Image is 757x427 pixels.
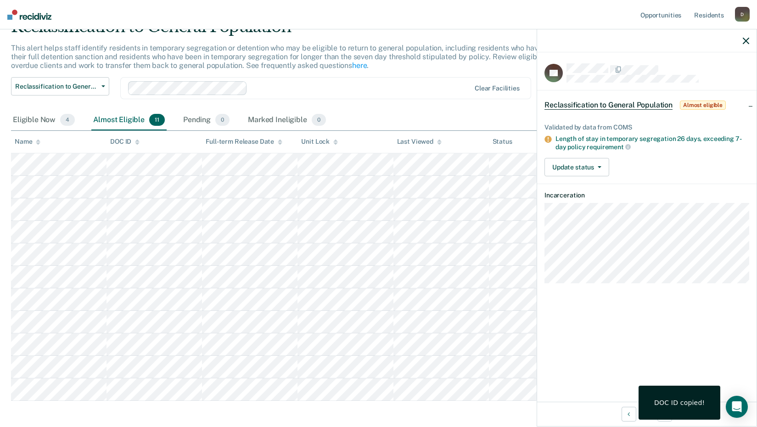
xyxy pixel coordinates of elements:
div: Length of stay in temporary segregation 26 days, exceeding 7-day policy requirement [555,135,749,151]
div: Reclassification to General PopulationAlmost eligible [537,90,757,120]
span: Almost eligible [680,101,726,110]
div: Status [493,138,512,146]
div: Eligible Now [11,110,77,130]
div: Pending [181,110,231,130]
div: Last Viewed [397,138,442,146]
dt: Incarceration [544,191,749,199]
span: Reclassification to General Population [15,83,98,90]
div: D [735,7,750,22]
div: Name [15,138,40,146]
button: Previous Opportunity [622,407,636,421]
div: Open Intercom Messenger [726,396,748,418]
p: This alert helps staff identify residents in temporary segregation or detention who may be eligib... [11,44,566,70]
span: Reclassification to General Population [544,101,673,110]
span: 0 [312,114,326,126]
div: Validated by data from COMS [544,124,749,131]
div: Full-term Release Date [206,138,282,146]
a: here [352,61,367,70]
div: DOC ID [110,138,140,146]
div: 8 / 11 [537,402,757,426]
button: Update status [544,158,609,176]
span: 4 [60,114,75,126]
div: Almost Eligible [91,110,167,130]
div: Clear facilities [475,84,520,92]
span: 11 [149,114,165,126]
img: Recidiviz [7,10,51,20]
div: DOC ID copied! [654,399,705,407]
div: Marked Ineligible [246,110,328,130]
div: Unit Lock [301,138,338,146]
span: 0 [215,114,230,126]
div: Reclassification to General Population [11,17,579,44]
